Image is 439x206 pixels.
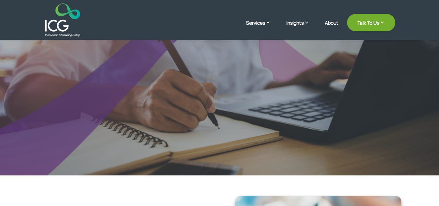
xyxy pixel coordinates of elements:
[325,20,338,36] a: About
[286,19,316,36] a: Insights
[404,173,439,206] iframe: Chat Widget
[246,19,278,36] a: Services
[347,14,395,31] a: Talk To Us
[45,3,80,36] img: ICG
